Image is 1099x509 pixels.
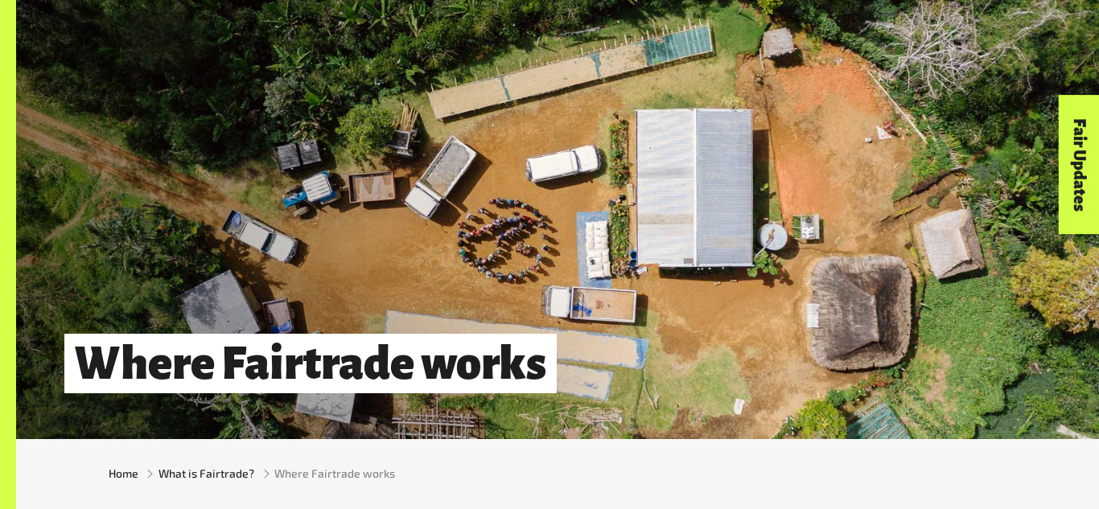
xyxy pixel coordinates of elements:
h1: Where Fairtrade works [64,334,557,393]
a: Home [109,465,138,482]
a: What is Fairtrade? [158,465,254,482]
span: Where Fairtrade works [274,465,395,482]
